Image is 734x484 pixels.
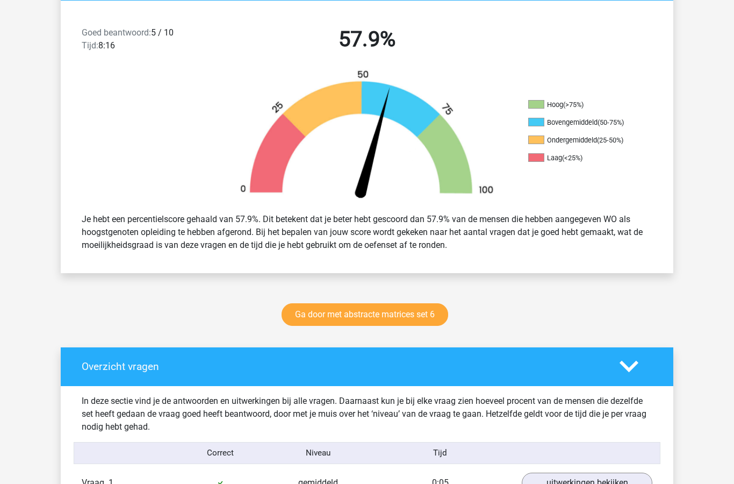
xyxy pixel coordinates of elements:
[528,153,636,163] li: Laag
[598,118,624,126] div: (50-75%)
[228,26,506,52] h2: 57.9%
[528,118,636,127] li: Bovengemiddeld
[282,303,448,326] a: Ga door met abstracte matrices set 6
[82,40,98,51] span: Tijd:
[82,27,151,38] span: Goed beantwoord:
[172,447,270,459] div: Correct
[269,447,367,459] div: Niveau
[74,395,660,433] div: In deze sectie vind je de antwoorden en uitwerkingen bij alle vragen. Daarnaast kun je bij elke v...
[562,154,582,162] div: (<25%)
[74,26,220,56] div: 5 / 10 8:16
[74,209,660,256] div: Je hebt een percentielscore gehaald van 57.9%. Dit betekent dat je beter hebt gescoord dan 57.9% ...
[367,447,514,459] div: Tijd
[528,100,636,110] li: Hoog
[82,360,603,373] h4: Overzicht vragen
[528,136,636,145] li: Ondergemiddeld
[563,101,584,109] div: (>75%)
[222,69,512,204] img: 58.75e42585aedd.png
[597,136,623,144] div: (25-50%)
